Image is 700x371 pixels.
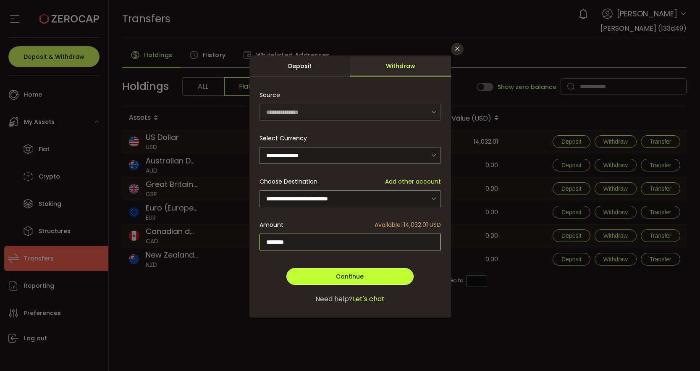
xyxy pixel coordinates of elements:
label: Select Currency [260,134,312,142]
div: Deposit [249,55,350,76]
span: Continue [336,272,364,281]
span: Add other account [385,177,441,186]
span: Choose Destination [260,177,317,186]
span: Available: 14,032.01 USD [375,221,441,229]
iframe: Chat Widget [658,331,700,371]
span: Amount [260,221,283,229]
button: Close [451,43,464,55]
button: Continue [286,268,413,285]
span: Need help? [315,294,353,304]
span: Let's chat [353,294,385,304]
div: dialog [249,55,451,317]
div: Withdraw [350,55,451,76]
span: Source [260,87,280,103]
